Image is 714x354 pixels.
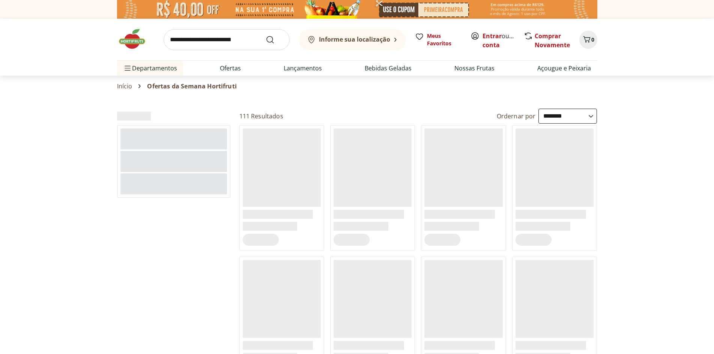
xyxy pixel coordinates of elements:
[220,64,241,73] a: Ofertas
[365,64,412,73] a: Bebidas Geladas
[497,112,536,120] label: Ordernar por
[239,112,283,120] h2: 111 Resultados
[266,35,284,44] button: Submit Search
[123,59,177,77] span: Departamentos
[117,83,132,90] a: Início
[164,29,290,50] input: search
[319,35,390,43] b: Informe sua localização
[427,32,461,47] span: Meus Favoritos
[299,29,406,50] button: Informe sua localização
[483,32,502,40] a: Entrar
[284,64,322,73] a: Lançamentos
[483,32,524,49] a: Criar conta
[454,64,495,73] a: Nossas Frutas
[591,36,594,43] span: 0
[537,64,591,73] a: Açougue e Peixaria
[415,32,461,47] a: Meus Favoritos
[579,31,597,49] button: Carrinho
[123,59,132,77] button: Menu
[147,83,236,90] span: Ofertas da Semana Hortifruti
[535,32,570,49] a: Comprar Novamente
[483,31,516,49] span: ou
[117,28,155,50] img: Hortifruti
